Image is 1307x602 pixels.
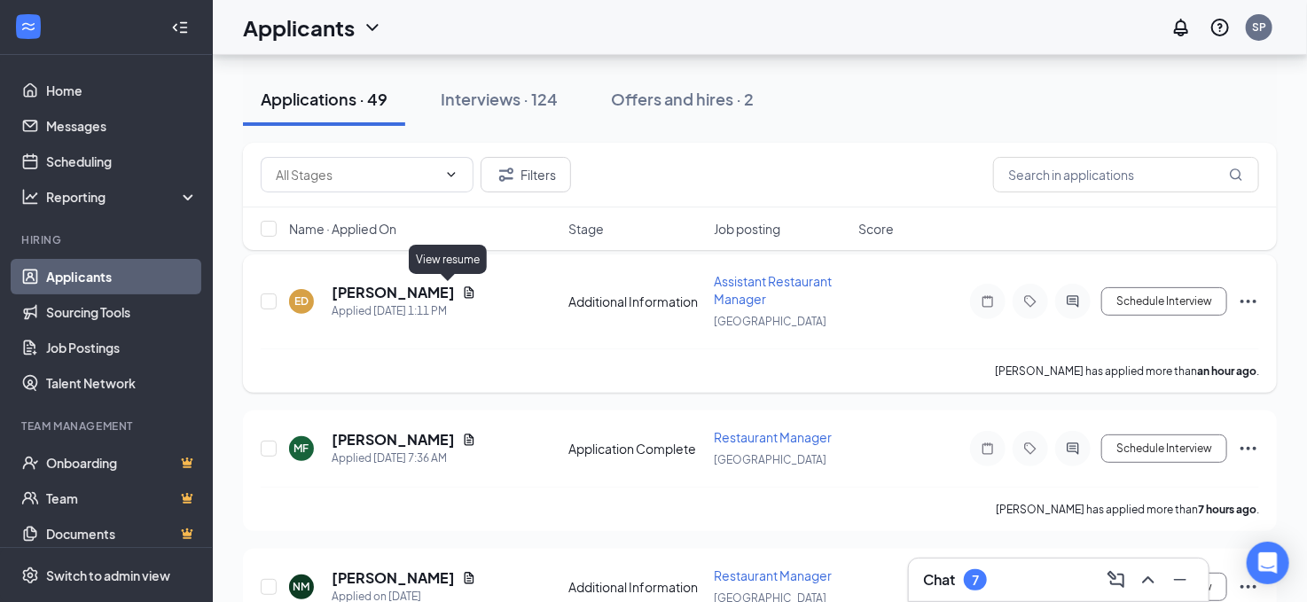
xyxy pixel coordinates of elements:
svg: Note [977,442,998,456]
div: Open Intercom Messenger [1247,542,1289,584]
div: 7 [972,573,979,588]
svg: WorkstreamLogo [20,18,37,35]
div: Application Complete [568,440,703,457]
svg: ActiveChat [1062,294,1084,309]
span: Name · Applied On [289,220,396,238]
div: Hiring [21,232,194,247]
a: Scheduling [46,144,198,179]
svg: QuestionInfo [1209,17,1231,38]
a: Applicants [46,259,198,294]
svg: Tag [1020,442,1041,456]
div: Interviews · 124 [441,88,558,110]
div: Additional Information [568,578,703,596]
a: Messages [46,108,198,144]
svg: ActiveChat [1062,442,1084,456]
svg: Document [462,433,476,447]
div: Team Management [21,418,194,434]
p: [PERSON_NAME] has applied more than . [995,364,1259,379]
a: OnboardingCrown [46,445,198,481]
svg: Ellipses [1238,438,1259,459]
div: SP [1252,20,1266,35]
a: DocumentsCrown [46,516,198,551]
h1: Applicants [243,12,355,43]
span: [GEOGRAPHIC_DATA] [714,315,826,328]
button: Schedule Interview [1101,287,1227,316]
a: Sourcing Tools [46,294,198,330]
span: Restaurant Manager [714,429,832,445]
svg: Document [462,285,476,300]
svg: MagnifyingGlass [1229,168,1243,182]
h5: [PERSON_NAME] [332,283,455,302]
button: ChevronUp [1134,566,1162,594]
a: Job Postings [46,330,198,365]
div: Additional Information [568,293,703,310]
b: an hour ago [1197,364,1256,378]
svg: Analysis [21,188,39,206]
h5: [PERSON_NAME] [332,568,455,588]
div: View resume [409,245,487,274]
input: Search in applications [993,157,1259,192]
a: TeamCrown [46,481,198,516]
div: Switch to admin view [46,567,170,584]
span: [GEOGRAPHIC_DATA] [714,453,826,466]
span: Job posting [714,220,780,238]
span: Restaurant Manager [714,567,832,583]
svg: Minimize [1170,569,1191,590]
div: Applications · 49 [261,88,387,110]
svg: Ellipses [1238,576,1259,598]
h3: Chat [923,570,955,590]
svg: Notifications [1170,17,1192,38]
div: Offers and hires · 2 [611,88,754,110]
div: MF [294,441,309,456]
svg: Ellipses [1238,291,1259,312]
button: Schedule Interview [1101,434,1227,463]
svg: Settings [21,567,39,584]
svg: Document [462,571,476,585]
a: Talent Network [46,365,198,401]
div: NM [293,579,310,594]
input: All Stages [276,165,437,184]
svg: Tag [1020,294,1041,309]
b: 7 hours ago [1198,503,1256,516]
span: Score [858,220,894,238]
button: ComposeMessage [1102,566,1131,594]
h5: [PERSON_NAME] [332,430,455,450]
svg: Collapse [171,19,189,36]
div: Reporting [46,188,199,206]
svg: ChevronDown [444,168,458,182]
button: Minimize [1166,566,1194,594]
svg: ChevronUp [1138,569,1159,590]
span: Stage [568,220,604,238]
div: Applied [DATE] 1:11 PM [332,302,476,320]
a: Home [46,73,198,108]
button: Filter Filters [481,157,571,192]
svg: ChevronDown [362,17,383,38]
div: ED [294,293,309,309]
p: [PERSON_NAME] has applied more than . [996,502,1259,517]
div: Applied [DATE] 7:36 AM [332,450,476,467]
span: Assistant Restaurant Manager [714,273,832,307]
svg: ComposeMessage [1106,569,1127,590]
svg: Filter [496,164,517,185]
svg: Note [977,294,998,309]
